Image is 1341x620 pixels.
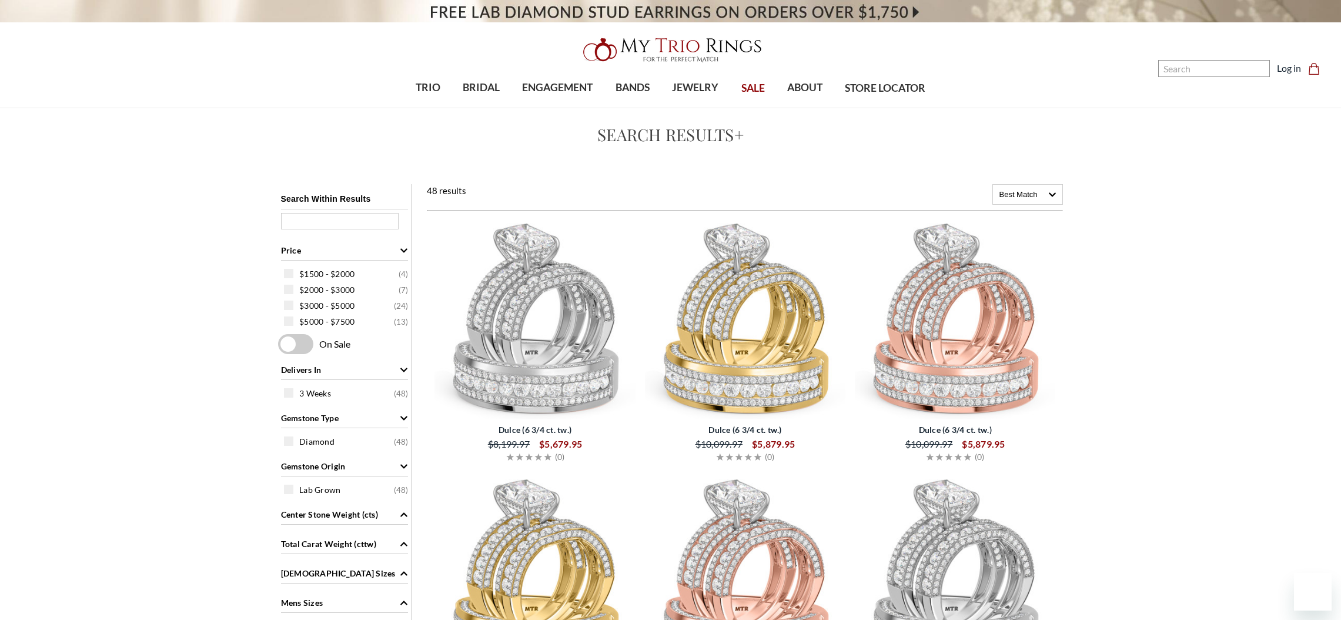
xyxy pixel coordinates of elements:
h1: Search Results+ [255,122,1087,147]
a: ABOUT [776,69,834,107]
iframe: Button to launch messaging window [1294,573,1332,611]
a: BRIDAL [452,69,511,107]
span: BANDS [616,80,650,95]
span: ENGAGEMENT [522,80,593,95]
a: ENGAGEMENT [511,69,604,107]
span: TRIO [416,80,440,95]
button: submenu toggle [799,107,811,108]
span: STORE LOCATOR [845,81,925,96]
a: Cart with 0 items [1308,61,1327,75]
span: SALE [741,81,765,96]
svg: cart.cart_preview [1308,63,1320,75]
a: JEWELRY [661,69,730,107]
a: SALE [730,69,775,108]
span: BRIDAL [463,80,500,95]
button: submenu toggle [422,107,434,108]
span: ABOUT [787,80,822,95]
button: submenu toggle [476,107,487,108]
button: submenu toggle [690,107,701,108]
img: My Trio Rings [577,31,765,69]
button: submenu toggle [551,107,563,108]
a: My Trio Rings [389,31,952,69]
a: TRIO [404,69,452,107]
input: Search [1158,60,1270,77]
button: submenu toggle [627,107,638,108]
a: STORE LOCATOR [834,69,937,108]
a: BANDS [604,69,661,107]
span: JEWELRY [672,80,718,95]
a: Log in [1277,61,1301,75]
